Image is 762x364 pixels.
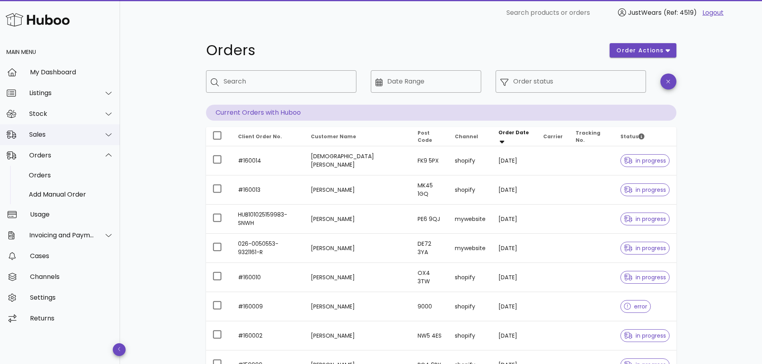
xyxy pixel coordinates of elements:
td: [DATE] [492,292,537,321]
td: PE6 9QJ [411,205,448,234]
td: FK9 5PX [411,146,448,175]
td: [PERSON_NAME] [304,321,411,350]
td: [PERSON_NAME] [304,205,411,234]
td: 9000 [411,292,448,321]
span: JustWears [628,8,662,17]
td: [DATE] [492,146,537,175]
div: Cases [30,252,114,260]
td: [PERSON_NAME] [304,175,411,205]
span: error [624,304,648,309]
span: Carrier [543,133,563,140]
div: My Dashboard [30,68,114,76]
td: #160014 [232,146,305,175]
span: in progress [624,158,666,163]
span: Channel [455,133,478,140]
td: #160009 [232,292,305,321]
td: HUB101025159983-SNWH [232,205,305,234]
div: Stock [29,110,94,117]
span: in progress [624,245,666,251]
th: Post Code [411,127,448,146]
div: Settings [30,294,114,301]
th: Order Date: Sorted descending. Activate to remove sorting. [492,127,537,146]
th: Client Order No. [232,127,305,146]
td: DE72 3YA [411,234,448,263]
td: shopify [448,263,492,292]
td: shopify [448,175,492,205]
td: MK45 1GQ [411,175,448,205]
p: Current Orders with Huboo [206,105,676,121]
div: Invoicing and Payments [29,231,94,239]
span: (Ref: 4519) [664,8,697,17]
span: Tracking No. [576,129,600,143]
h1: Orders [206,43,600,58]
td: shopify [448,292,492,321]
span: order actions [616,46,664,55]
a: Logout [702,8,724,18]
div: Add Manual Order [29,191,114,198]
td: OX4 3TW [411,263,448,292]
div: Orders [29,171,114,179]
td: [DATE] [492,205,537,234]
button: order actions [610,43,676,58]
span: in progress [624,187,666,193]
td: shopify [448,321,492,350]
td: [PERSON_NAME] [304,292,411,321]
div: Usage [30,211,114,218]
th: Status [614,127,676,146]
td: [DATE] [492,321,537,350]
span: Customer Name [311,133,356,140]
td: #160002 [232,321,305,350]
div: Channels [30,273,114,280]
div: Returns [30,314,114,322]
span: Client Order No. [238,133,282,140]
div: Orders [29,151,94,159]
span: Status [620,133,644,140]
td: 026-0050553-9321161-R [232,234,305,263]
th: Customer Name [304,127,411,146]
td: #160010 [232,263,305,292]
span: in progress [624,274,666,280]
div: Listings [29,89,94,97]
td: [DATE] [492,175,537,205]
td: [DATE] [492,263,537,292]
span: Post Code [418,129,432,143]
td: [DEMOGRAPHIC_DATA][PERSON_NAME] [304,146,411,175]
td: mywebsite [448,205,492,234]
span: in progress [624,216,666,222]
td: NW5 4ES [411,321,448,350]
td: #160013 [232,175,305,205]
td: [PERSON_NAME] [304,263,411,292]
td: shopify [448,146,492,175]
div: Sales [29,131,94,138]
span: in progress [624,333,666,338]
td: [DATE] [492,234,537,263]
span: Order Date [498,129,529,136]
th: Tracking No. [569,127,614,146]
td: [PERSON_NAME] [304,234,411,263]
td: mywebsite [448,234,492,263]
th: Carrier [537,127,569,146]
img: Huboo Logo [6,11,70,28]
th: Channel [448,127,492,146]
